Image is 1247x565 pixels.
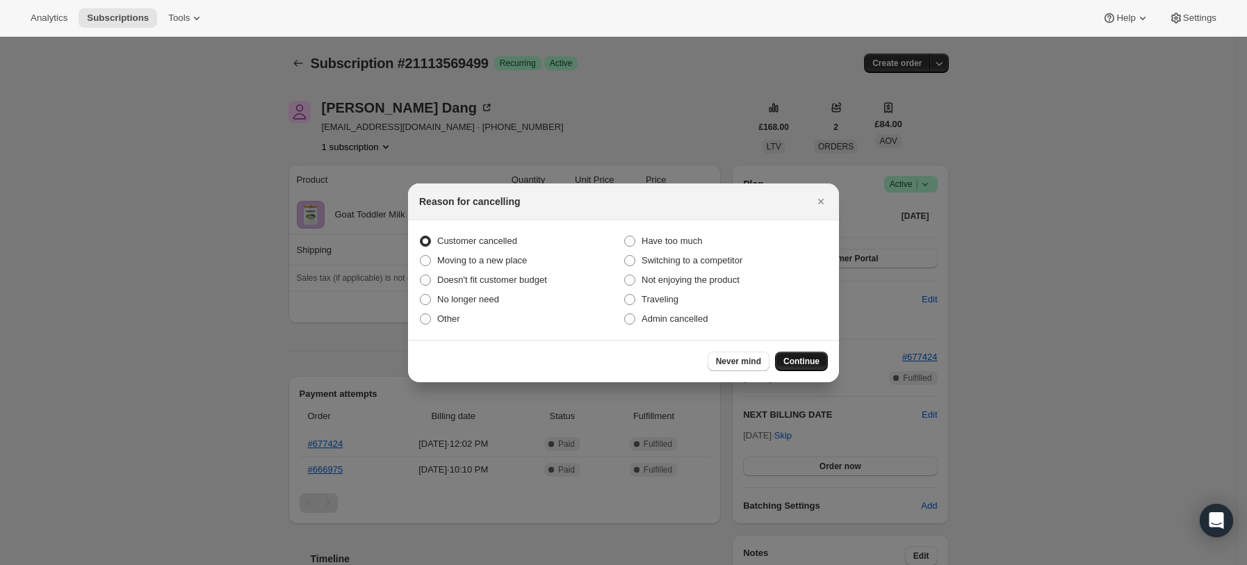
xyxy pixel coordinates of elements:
[642,275,740,285] span: Not enjoying the product
[642,255,742,265] span: Switching to a competitor
[87,13,149,24] span: Subscriptions
[775,352,828,371] button: Continue
[437,275,547,285] span: Doesn't fit customer budget
[419,195,520,208] h2: Reason for cancelling
[437,255,527,265] span: Moving to a new place
[1161,8,1225,28] button: Settings
[437,236,517,246] span: Customer cancelled
[79,8,157,28] button: Subscriptions
[642,313,708,324] span: Admin cancelled
[811,192,831,211] button: Close
[783,356,820,367] span: Continue
[31,13,67,24] span: Analytics
[168,13,190,24] span: Tools
[708,352,769,371] button: Never mind
[437,313,460,324] span: Other
[1200,504,1233,537] div: Open Intercom Messenger
[642,236,702,246] span: Have too much
[1183,13,1216,24] span: Settings
[642,294,678,304] span: Traveling
[1116,13,1135,24] span: Help
[160,8,212,28] button: Tools
[22,8,76,28] button: Analytics
[716,356,761,367] span: Never mind
[437,294,499,304] span: No longer need
[1094,8,1157,28] button: Help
